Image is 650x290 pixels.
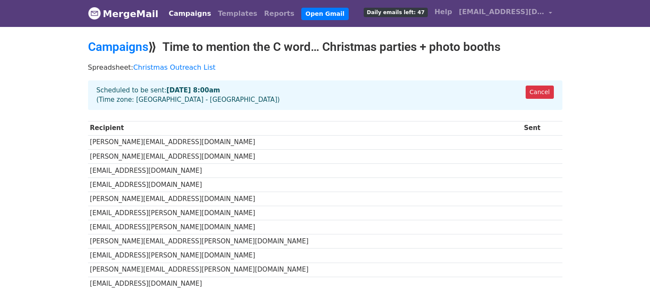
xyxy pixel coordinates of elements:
[88,220,522,234] td: [EMAIL_ADDRESS][PERSON_NAME][DOMAIN_NAME]
[261,5,298,22] a: Reports
[459,7,544,17] span: [EMAIL_ADDRESS][DOMAIN_NAME]
[88,206,522,220] td: [EMAIL_ADDRESS][PERSON_NAME][DOMAIN_NAME]
[165,5,215,22] a: Campaigns
[88,163,522,178] td: [EMAIL_ADDRESS][DOMAIN_NAME]
[133,63,216,71] a: Christmas Outreach List
[88,178,522,192] td: [EMAIL_ADDRESS][DOMAIN_NAME]
[88,192,522,206] td: [PERSON_NAME][EMAIL_ADDRESS][DOMAIN_NAME]
[215,5,261,22] a: Templates
[456,3,556,24] a: [EMAIL_ADDRESS][DOMAIN_NAME]
[522,121,562,135] th: Sent
[88,5,159,23] a: MergeMail
[88,121,522,135] th: Recipient
[88,80,562,110] div: Scheduled to be sent: (Time zone: [GEOGRAPHIC_DATA] - [GEOGRAPHIC_DATA])
[526,86,553,99] a: Cancel
[88,234,522,249] td: [PERSON_NAME][EMAIL_ADDRESS][PERSON_NAME][DOMAIN_NAME]
[167,86,220,94] strong: [DATE] 8:00am
[360,3,431,21] a: Daily emails left: 47
[88,149,522,163] td: [PERSON_NAME][EMAIL_ADDRESS][DOMAIN_NAME]
[364,8,427,17] span: Daily emails left: 47
[88,63,562,72] p: Spreadsheet:
[88,249,522,263] td: [EMAIL_ADDRESS][PERSON_NAME][DOMAIN_NAME]
[431,3,456,21] a: Help
[301,8,349,20] a: Open Gmail
[88,40,148,54] a: Campaigns
[88,7,101,20] img: MergeMail logo
[88,263,522,277] td: [PERSON_NAME][EMAIL_ADDRESS][PERSON_NAME][DOMAIN_NAME]
[607,249,650,290] iframe: Chat Widget
[88,40,562,54] h2: ⟫ Time to mention the C word… Christmas parties + photo booths
[88,135,522,149] td: [PERSON_NAME][EMAIL_ADDRESS][DOMAIN_NAME]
